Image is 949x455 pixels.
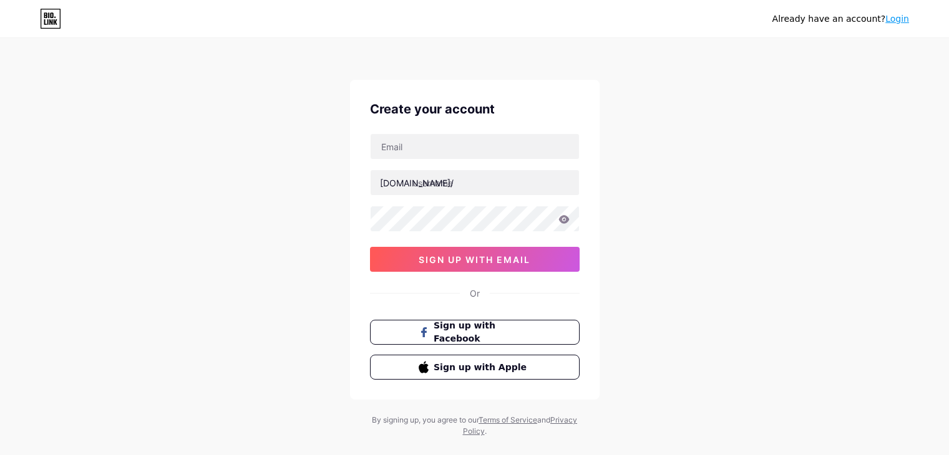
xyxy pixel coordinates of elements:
button: Sign up with Facebook [370,320,580,345]
input: Email [371,134,579,159]
div: Create your account [370,100,580,118]
input: username [371,170,579,195]
span: Sign up with Facebook [434,319,530,345]
span: Sign up with Apple [434,361,530,374]
button: Sign up with Apple [370,355,580,380]
a: Login [885,14,909,24]
div: [DOMAIN_NAME]/ [380,176,454,189]
a: Terms of Service [479,415,537,424]
span: sign up with email [419,254,530,265]
button: sign up with email [370,247,580,272]
div: Or [470,287,480,300]
div: Already have an account? [772,12,909,26]
div: By signing up, you agree to our and . [369,414,581,437]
